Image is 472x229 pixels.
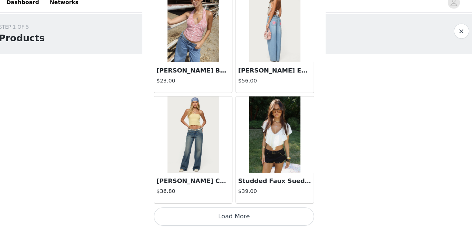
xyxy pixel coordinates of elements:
[161,81,232,89] h4: $23.00
[172,101,221,174] img: Ronny Curved Stitch Low Rise Jeans
[159,208,313,225] button: Load More
[161,178,232,187] h3: [PERSON_NAME] Curved Stitch Low Rise Jeans
[251,101,300,174] img: Studded Faux Suede Micro Shorts
[12,1,52,18] a: Dashboard
[9,38,53,51] h1: Products
[445,4,452,16] div: avatar
[9,30,53,38] div: STEP 1 OF 5
[161,71,232,80] h3: [PERSON_NAME] Button Up Halter Top
[53,1,90,18] a: Networks
[161,188,232,196] h4: $36.80
[240,188,311,196] h4: $39.00
[240,71,311,80] h3: [PERSON_NAME] Embroidered Flower Low Rise Jeans
[240,81,311,89] h4: $56.00
[240,178,311,187] h3: Studded Faux Suede Micro Shorts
